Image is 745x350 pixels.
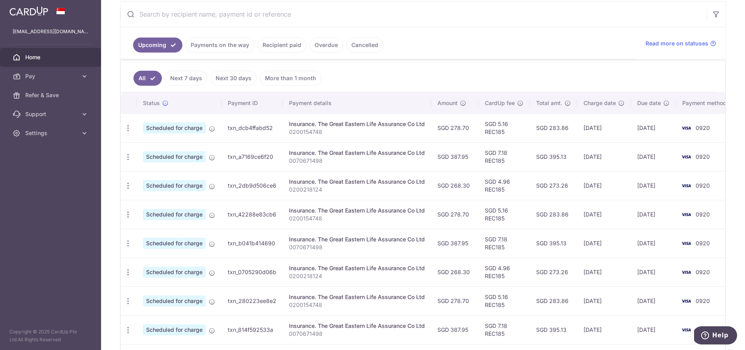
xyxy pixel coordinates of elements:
td: SGD 395.13 [530,229,577,258]
span: Scheduled for charge [143,295,206,307]
td: SGD 395.13 [530,142,577,171]
p: 0070671498 [289,157,425,165]
td: [DATE] [631,142,676,171]
img: CardUp [9,6,48,16]
a: Cancelled [346,38,383,53]
th: Payment ID [221,93,283,113]
td: [DATE] [577,142,631,171]
div: Insurance. The Great Eastern Life Assurance Co Ltd [289,235,425,243]
span: Total amt. [536,99,562,107]
span: Read more on statuses [646,40,708,47]
input: Search by recipient name, payment id or reference [120,2,707,27]
td: txn_b041b414690 [221,229,283,258]
td: SGD 7.18 REC185 [479,142,530,171]
img: Bank Card [678,325,694,335]
span: 0920 [696,153,710,160]
td: SGD 283.86 [530,286,577,315]
td: SGD 273.26 [530,171,577,200]
div: Insurance. The Great Eastern Life Assurance Co Ltd [289,207,425,215]
a: Read more on statuses [646,40,716,47]
span: Scheduled for charge [143,151,206,162]
div: Insurance. The Great Eastern Life Assurance Co Ltd [289,322,425,330]
img: Bank Card [678,181,694,190]
p: 0070671498 [289,243,425,251]
p: [EMAIL_ADDRESS][DOMAIN_NAME] [13,28,88,36]
td: [DATE] [577,200,631,229]
td: [DATE] [631,286,676,315]
td: [DATE] [631,315,676,344]
span: Scheduled for charge [143,209,206,220]
span: Amount [437,99,458,107]
iframe: Opens a widget where you can find more information [694,326,737,346]
td: SGD 278.70 [431,286,479,315]
img: Bank Card [678,239,694,248]
img: Bank Card [678,152,694,162]
td: SGD 273.26 [530,258,577,286]
span: Support [25,110,77,118]
a: Recipient paid [257,38,306,53]
td: SGD 4.96 REC185 [479,171,530,200]
span: Scheduled for charge [143,324,206,335]
span: Pay [25,72,77,80]
td: txn_814f592533a [221,315,283,344]
span: Status [143,99,160,107]
td: txn_a7169ce6f20 [221,142,283,171]
td: [DATE] [577,258,631,286]
td: SGD 7.18 REC185 [479,229,530,258]
a: Next 30 days [210,71,257,86]
div: Insurance. The Great Eastern Life Assurance Co Ltd [289,293,425,301]
span: Settings [25,129,77,137]
div: Insurance. The Great Eastern Life Assurance Co Ltd [289,149,425,157]
td: SGD 5.16 REC185 [479,113,530,142]
p: 0200154748 [289,301,425,309]
td: [DATE] [577,286,631,315]
img: Bank Card [678,123,694,133]
span: 0920 [696,297,710,304]
img: Bank Card [678,267,694,277]
td: [DATE] [577,229,631,258]
a: More than 1 month [260,71,321,86]
a: Upcoming [133,38,182,53]
a: Overdue [310,38,343,53]
p: 0200154748 [289,215,425,222]
img: Bank Card [678,210,694,219]
td: SGD 278.70 [431,200,479,229]
td: SGD 5.16 REC185 [479,200,530,229]
span: 0920 [696,211,710,218]
span: 0920 [696,240,710,247]
td: [DATE] [631,171,676,200]
td: SGD 268.30 [431,258,479,286]
span: 0920 [696,269,710,275]
td: SGD 387.95 [431,229,479,258]
td: SGD 283.86 [530,200,577,229]
p: 0200218124 [289,272,425,280]
a: All [133,71,162,86]
td: SGD 395.13 [530,315,577,344]
div: Insurance. The Great Eastern Life Assurance Co Ltd [289,178,425,186]
span: Scheduled for charge [143,267,206,278]
div: Insurance. The Great Eastern Life Assurance Co Ltd [289,120,425,128]
span: Scheduled for charge [143,238,206,249]
span: Due date [637,99,661,107]
span: 0920 [696,124,710,131]
span: Charge date [584,99,616,107]
td: SGD 283.86 [530,113,577,142]
span: CardUp fee [485,99,515,107]
td: [DATE] [577,171,631,200]
th: Payment details [283,93,431,113]
td: txn_42288e83cb6 [221,200,283,229]
p: 0070671498 [289,330,425,338]
th: Payment method [676,93,736,113]
span: Scheduled for charge [143,180,206,191]
td: txn_280223ee8e2 [221,286,283,315]
span: Scheduled for charge [143,122,206,134]
span: Refer & Save [25,91,77,99]
td: txn_2db9d506ce6 [221,171,283,200]
a: Next 7 days [165,71,207,86]
span: 0920 [696,182,710,189]
p: 0200218124 [289,186,425,194]
img: Bank Card [678,296,694,306]
td: SGD 278.70 [431,113,479,142]
td: SGD 7.18 REC185 [479,315,530,344]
